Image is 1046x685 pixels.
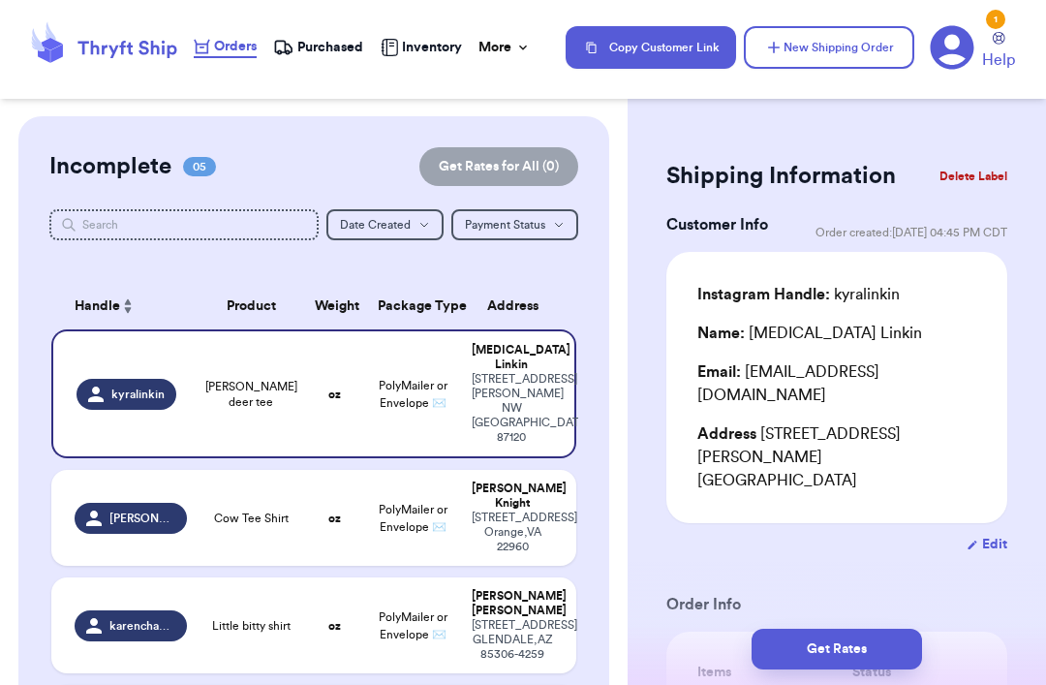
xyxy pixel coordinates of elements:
th: Weight [303,283,366,329]
div: [STREET_ADDRESS] Orange , VA 22960 [472,511,552,554]
button: Sort ascending [120,295,136,318]
div: [EMAIL_ADDRESS][DOMAIN_NAME] [697,360,976,407]
button: Payment Status [451,209,578,240]
span: [PERSON_NAME] deer tee [205,379,297,410]
span: Payment Status [465,219,545,231]
th: Package Type [366,283,460,329]
span: Little bitty shirt [212,618,291,634]
th: Product [199,283,303,329]
div: More [478,38,531,57]
button: Delete Label [932,155,1015,198]
a: 1 [930,25,974,70]
span: Email: [697,364,741,380]
span: Help [982,48,1015,72]
div: [PERSON_NAME] Knight [472,482,552,511]
span: [PERSON_NAME] [109,511,175,526]
input: Search [49,209,318,240]
strong: oz [328,513,341,524]
button: Get Rates for All (0) [419,147,578,186]
div: [MEDICAL_DATA] Linkin [472,343,550,372]
div: [STREET_ADDRESS][PERSON_NAME] NW [GEOGRAPHIC_DATA] , NM 87120 [472,372,550,445]
a: Inventory [381,38,462,57]
span: PolyMailer or Envelope ✉️ [379,380,447,409]
span: PolyMailer or Envelope ✉️ [379,611,447,640]
span: Cow Tee Shirt [214,511,289,526]
th: Address [460,283,575,329]
a: Orders [194,37,257,58]
button: New Shipping Order [744,26,914,69]
div: [STREET_ADDRESS][PERSON_NAME] [GEOGRAPHIC_DATA] [697,422,976,492]
span: Address [697,426,756,442]
div: [STREET_ADDRESS] GLENDALE , AZ 85306-4259 [472,618,552,662]
a: Help [982,32,1015,72]
strong: oz [328,620,341,632]
h3: Order Info [666,593,1007,616]
div: [PERSON_NAME] [PERSON_NAME] [472,589,552,618]
span: Orders [214,37,257,56]
strong: oz [328,389,341,400]
span: Date Created [340,219,411,231]
button: Copy Customer Link [566,26,736,69]
button: Date Created [326,209,444,240]
button: Edit [967,535,1007,554]
div: [MEDICAL_DATA] Linkin [697,322,922,345]
span: Handle [75,296,120,317]
h2: Incomplete [49,151,171,182]
span: Instagram Handle: [697,287,830,302]
a: Purchased [273,38,363,57]
span: Inventory [402,38,462,57]
div: 1 [986,10,1005,29]
span: 05 [183,157,216,176]
div: kyralinkin [697,283,900,306]
span: kyralinkin [111,387,165,402]
span: Order created: [DATE] 04:45 PM CDT [815,225,1007,240]
h2: Shipping Information [666,161,896,192]
span: Name: [697,326,745,341]
span: Purchased [297,38,363,57]
h3: Customer Info [666,213,768,236]
span: karenchavez [109,618,175,634]
button: Get Rates [752,629,922,669]
span: PolyMailer or Envelope ✉️ [379,504,447,533]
